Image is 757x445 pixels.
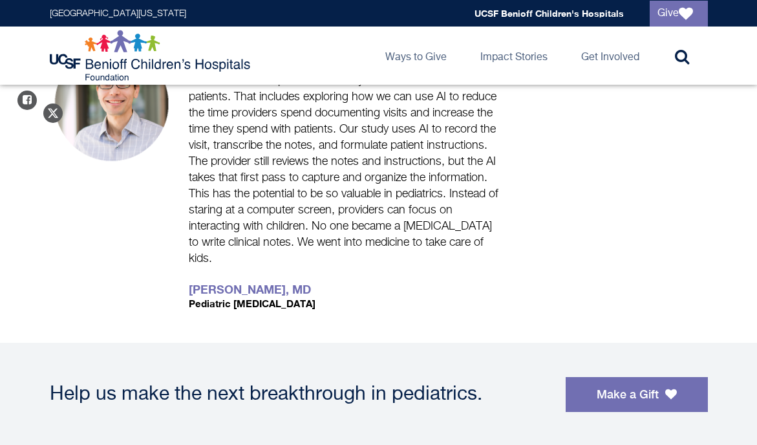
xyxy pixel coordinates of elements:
a: Ways to Give [375,27,457,85]
img: Logo for UCSF Benioff Children's Hospitals Foundation [50,30,253,81]
a: [GEOGRAPHIC_DATA][US_STATE] [50,9,186,18]
div: Help us make the next breakthrough in pediatrics. [50,385,553,404]
a: Make a Gift [566,377,708,412]
img: Aris Oates, MD [50,43,173,164]
a: UCSF Benioff Children's Hospitals [474,8,624,19]
a: Get Involved [571,27,650,85]
a: Give [650,1,708,27]
a: Impact Stories [470,27,558,85]
p: As a health system, we’re always looking for ways to take better care of our providers so they ca... [189,54,502,267]
a: [PERSON_NAME], MD [189,282,311,296]
span: Pediatric [MEDICAL_DATA] [189,298,315,309]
